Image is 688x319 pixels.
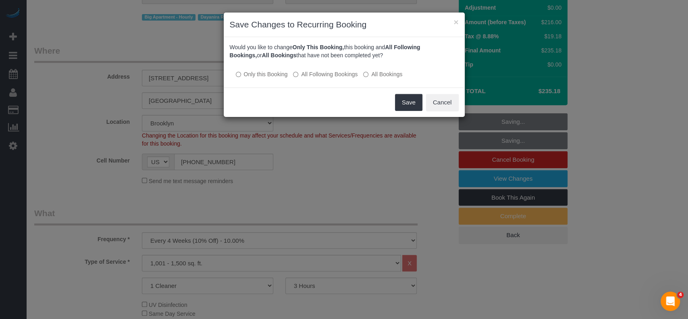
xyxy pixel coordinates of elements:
label: This and all the bookings after it will be changed. [293,70,358,78]
h3: Save Changes to Recurring Booking [230,19,459,31]
b: All Bookings [262,52,297,58]
span: 4 [677,292,684,298]
button: × [453,18,458,26]
button: Save [395,94,422,111]
label: All bookings that have not been completed yet will be changed. [363,70,402,78]
iframe: Intercom live chat [661,292,680,311]
input: All Bookings [363,72,368,77]
input: All Following Bookings [293,72,298,77]
b: Only This Booking, [293,44,344,50]
input: Only this Booking [236,72,241,77]
button: Cancel [426,94,459,111]
p: Would you like to change this booking and or that have not been completed yet? [230,43,459,59]
label: All other bookings in the series will remain the same. [236,70,288,78]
